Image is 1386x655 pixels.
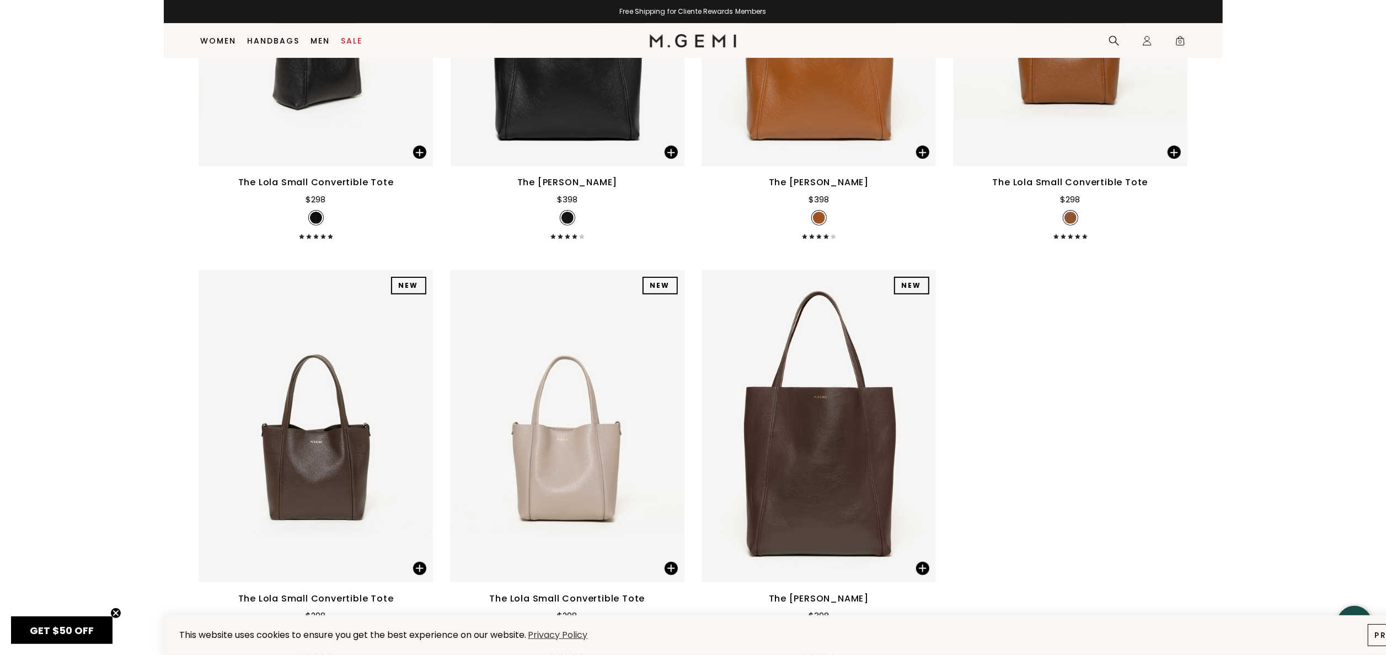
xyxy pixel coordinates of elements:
[993,176,1148,189] div: The Lola Small Convertible Tote
[526,629,589,642] a: Privacy Policy (opens in a new tab)
[199,270,433,655] a: The Lola Small Convertible Tote$298
[238,176,394,189] div: The Lola Small Convertible Tote
[451,270,684,582] img: The Lola Small Convertible Tote
[247,36,299,45] a: Handbags
[894,277,929,294] div: NEW
[199,270,433,582] img: The Lola Small Convertible Tote
[650,34,736,47] img: M.Gemi
[391,277,426,294] div: NEW
[1061,193,1080,206] div: $298
[179,629,526,641] span: This website uses cookies to ensure you get the best experience on our website.
[310,212,322,224] img: v_7397617139771_SWATCH_50x.jpg
[809,609,829,622] div: $398
[110,608,121,619] button: Close teaser
[11,616,113,644] div: GET $50 OFFClose teaser
[558,609,577,622] div: $298
[813,212,825,224] img: v_7397608390715_SWATCH_50x.jpg
[561,212,574,224] img: v_7397608357947_SWATCH_50x.jpg
[306,609,326,622] div: $298
[164,7,1223,16] div: Free Shipping for Cliente Rewards Members
[451,270,684,655] a: The Lola Small Convertible Tote$298
[769,176,869,189] div: The [PERSON_NAME]
[341,36,362,45] a: Sale
[557,193,577,206] div: $398
[490,592,645,605] div: The Lola Small Convertible Tote
[702,270,936,655] a: The [PERSON_NAME]$398
[311,36,330,45] a: Men
[1175,37,1186,49] span: 0
[809,193,829,206] div: $398
[1064,212,1077,224] img: v_7397617172539_SWATCH_50x.jpg
[30,624,94,637] span: GET $50 OFF
[643,277,678,294] div: NEW
[702,270,936,582] img: The Lola Tote
[517,176,618,189] div: The [PERSON_NAME]
[306,193,326,206] div: $298
[200,36,236,45] a: Women
[238,592,394,605] div: The Lola Small Convertible Tote
[769,592,869,605] div: The [PERSON_NAME]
